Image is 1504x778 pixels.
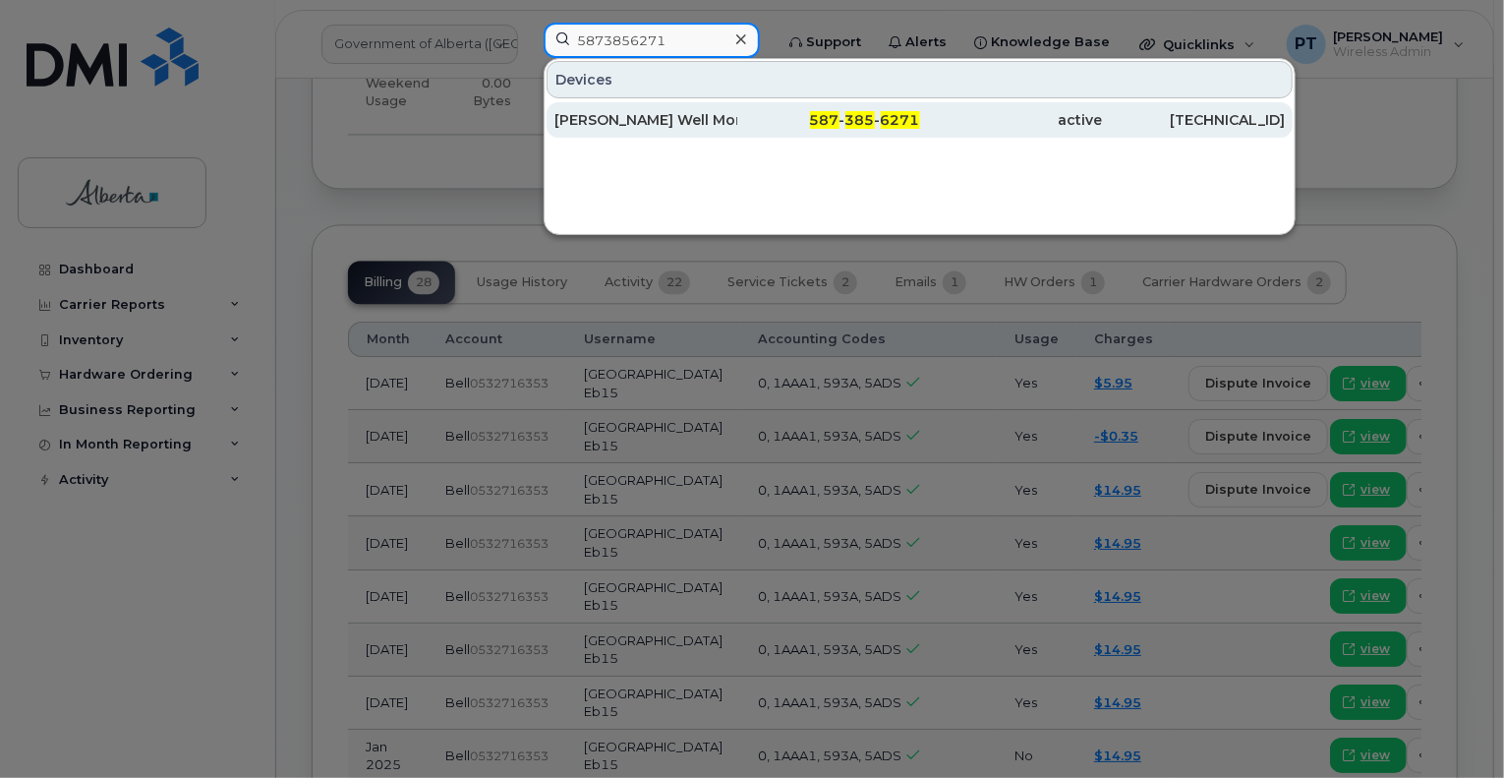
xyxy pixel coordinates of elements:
div: [TECHNICAL_ID] [1102,110,1285,130]
input: Find something... [544,23,760,58]
div: active [920,110,1103,130]
div: [PERSON_NAME] Well Mon Equip [554,110,737,130]
a: [PERSON_NAME] Well Mon Equip587-385-6271active[TECHNICAL_ID] [547,102,1293,138]
span: 385 [845,111,875,129]
span: 6271 [881,111,920,129]
div: Devices [547,61,1293,98]
span: 587 [810,111,839,129]
div: - - [737,110,920,130]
